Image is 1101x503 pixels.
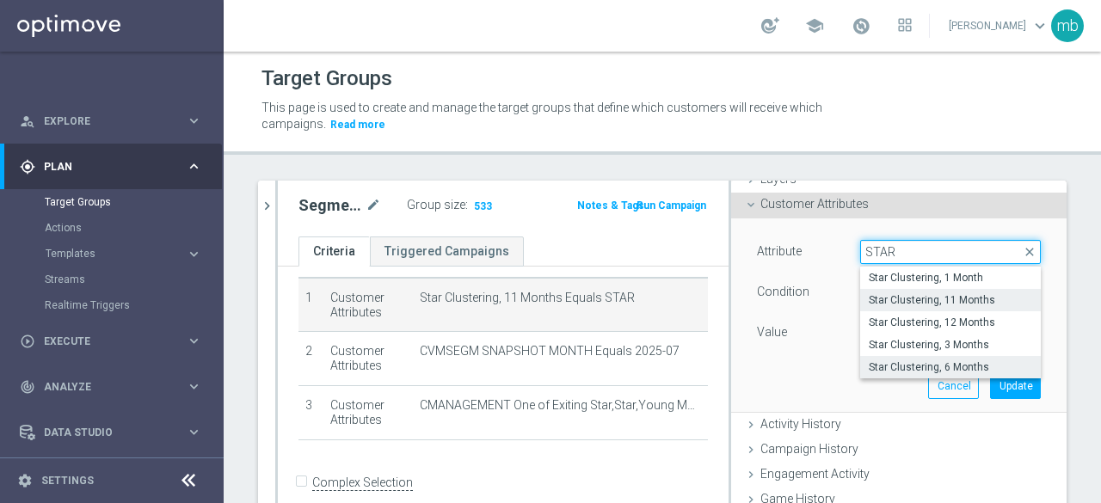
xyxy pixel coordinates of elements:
a: Optibot [44,455,180,500]
a: Actions [45,221,179,235]
div: Analyze [20,379,186,395]
span: Campaign History [760,442,858,456]
span: Star Clustering, 6 Months [869,360,1032,374]
button: Templates keyboard_arrow_right [45,247,203,261]
i: keyboard_arrow_right [186,424,202,440]
span: keyboard_arrow_down [1030,16,1049,35]
div: Realtime Triggers [45,292,222,318]
span: Customer Attributes [760,197,869,211]
span: Data Studio [44,427,186,438]
button: play_circle_outline Execute keyboard_arrow_right [19,334,203,348]
input: Quick find [860,240,1041,264]
span: CVMSEGM SNAPSHOT MONTH Equals 2025-07 [420,344,680,359]
div: mb [1051,9,1084,42]
div: Templates [45,241,222,267]
i: gps_fixed [20,159,35,175]
td: Customer Attributes [323,332,414,386]
a: Criteria [298,236,370,267]
span: Engagement Activity [760,467,870,481]
span: Star Clustering, 11 Months [869,293,1032,307]
div: Data Studio [20,425,186,440]
div: Templates [46,248,186,259]
button: gps_fixed Plan keyboard_arrow_right [19,160,203,174]
a: Streams [45,273,179,286]
td: Customer Attributes [323,278,414,332]
div: Execute [20,334,186,349]
a: Settings [41,475,94,486]
a: Target Groups [45,195,179,209]
span: 533 [472,199,494,216]
i: mode_edit [366,195,381,216]
i: track_changes [20,379,35,395]
button: Notes & Tags [575,196,646,215]
i: keyboard_arrow_right [186,333,202,349]
td: 2 [298,332,323,386]
span: Templates [46,248,169,259]
i: keyboard_arrow_right [186,113,202,129]
span: close [1023,245,1036,259]
td: 3 [298,385,323,439]
label: Group size [407,198,465,212]
div: Explore [20,113,186,129]
span: Star Clustering, 3 Months [869,338,1032,352]
i: person_search [20,113,35,129]
label: Value [757,324,787,340]
span: Star Clustering, 11 Months Equals STAR [420,291,635,305]
i: keyboard_arrow_right [186,378,202,395]
button: chevron_right [258,181,275,231]
span: Execute [44,336,186,347]
label: : [465,198,468,212]
span: Activity History [760,417,841,431]
button: track_changes Analyze keyboard_arrow_right [19,380,203,394]
button: Data Studio keyboard_arrow_right [19,426,203,439]
span: Analyze [44,382,186,392]
span: Plan [44,162,186,172]
span: CMANAGEMENT One of Exiting Star,Star,Young Master [420,398,701,413]
button: person_search Explore keyboard_arrow_right [19,114,203,128]
lable: Attribute [757,244,802,258]
lable: Condition [757,285,809,298]
i: keyboard_arrow_right [186,158,202,175]
div: Target Groups [45,189,222,215]
i: settings [17,473,33,488]
a: Triggered Campaigns [370,236,524,267]
div: Optibot [20,455,202,500]
span: Star Clustering, 12 Months [869,316,1032,329]
span: Explore [44,116,186,126]
span: Star Clustering, 1 Month [869,271,1032,285]
button: Update [990,374,1041,398]
div: Actions [45,215,222,241]
td: Customer Attributes [323,385,414,439]
span: school [805,16,824,35]
h1: Target Groups [261,66,392,91]
i: keyboard_arrow_right [186,246,202,262]
div: Streams [45,267,222,292]
h2: Segment [298,195,362,216]
a: [PERSON_NAME]keyboard_arrow_down [947,13,1051,39]
i: chevron_right [259,198,275,214]
td: 1 [298,278,323,332]
div: Plan [20,159,186,175]
span: This page is used to create and manage the target groups that define which customers will receive... [261,101,822,131]
button: Run Campaign [635,196,708,215]
button: Cancel [928,374,979,398]
label: Complex Selection [312,475,413,491]
a: Realtime Triggers [45,298,179,312]
button: Read more [329,115,387,134]
i: play_circle_outline [20,334,35,349]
